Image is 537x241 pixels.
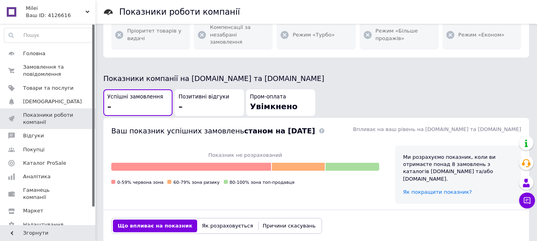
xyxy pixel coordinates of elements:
span: Компенсації за незабрані замовлення [210,24,269,46]
button: Успішні замовлення– [103,89,173,116]
span: Режим «Турбо» [293,31,335,39]
b: станом на [DATE] [244,127,315,135]
div: Ваш ID: 4126616 [26,12,95,19]
span: Головна [23,50,45,57]
span: Показники роботи компанії [23,112,74,126]
span: Успішні замовлення [107,93,163,101]
span: Milei [26,5,85,12]
span: Позитивні відгуки [178,93,229,101]
button: Позитивні відгуки– [174,89,244,116]
span: Ваш показник успішних замовлень [111,127,315,135]
span: Покупці [23,146,45,153]
span: Маркет [23,207,43,214]
span: Замовлення та повідомлення [23,64,74,78]
span: Режим «Більше продажів» [376,27,434,42]
span: – [178,102,182,111]
button: Чат з покупцем [519,193,535,208]
span: Відгуки [23,132,44,139]
span: 60-79% зона ризику [173,180,219,185]
span: [DEMOGRAPHIC_DATA] [23,98,82,105]
span: 80-100% зона топ-продавця [230,180,295,185]
span: Пром-оплата [250,93,286,101]
span: Товари та послуги [23,85,74,92]
span: Режим «Економ» [458,31,504,39]
span: Показник не розрахований [111,152,379,159]
span: Впливає на ваш рівень на [DOMAIN_NAME] та [DOMAIN_NAME] [353,126,521,132]
a: Як покращити показник? [403,189,472,195]
h1: Показники роботи компанії [119,7,240,17]
span: Показники компанії на [DOMAIN_NAME] та [DOMAIN_NAME] [103,74,324,83]
span: Пріоритет товарів у видачі [127,27,186,42]
span: Каталог ProSale [23,160,66,167]
div: Ми розрахуємо показник, коли ви отримаєте понад 8 замовлень з каталогів [DOMAIN_NAME] та/або [DOM... [403,154,513,183]
input: Пошук [4,28,93,42]
button: Що впливає на показник [113,220,197,232]
span: Аналітика [23,173,50,180]
span: 0-59% червона зона [117,180,163,185]
span: Гаманець компанії [23,187,74,201]
button: Як розраховується [197,220,258,232]
button: Пром-оплатаУвімкнено [246,89,315,116]
span: – [107,102,111,111]
button: Причини скасувань [258,220,320,232]
span: Увімкнено [250,102,298,111]
span: Налаштування [23,221,64,228]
